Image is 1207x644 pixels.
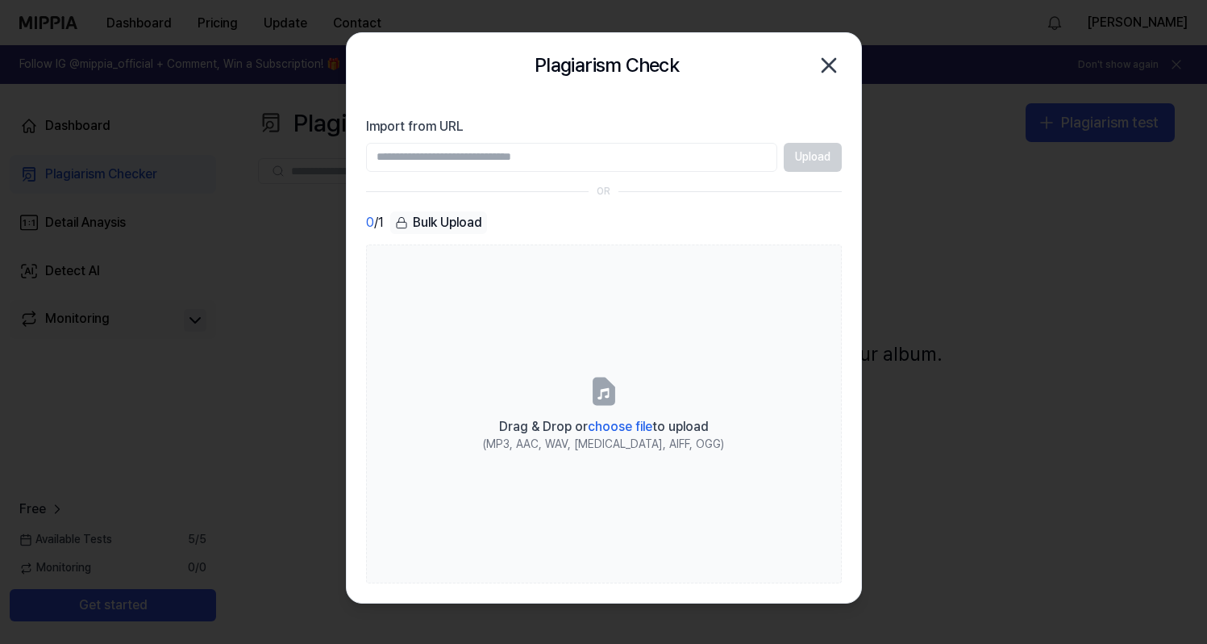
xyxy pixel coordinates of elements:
label: Import from URL [366,117,842,136]
h2: Plagiarism Check [535,50,679,81]
span: Drag & Drop or to upload [499,419,709,434]
span: 0 [366,213,374,232]
button: Bulk Upload [390,211,487,235]
span: choose file [588,419,652,434]
div: Bulk Upload [390,211,487,234]
div: / 1 [366,211,384,235]
div: (MP3, AAC, WAV, [MEDICAL_DATA], AIFF, OGG) [483,437,724,453]
div: OR [597,185,610,199]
